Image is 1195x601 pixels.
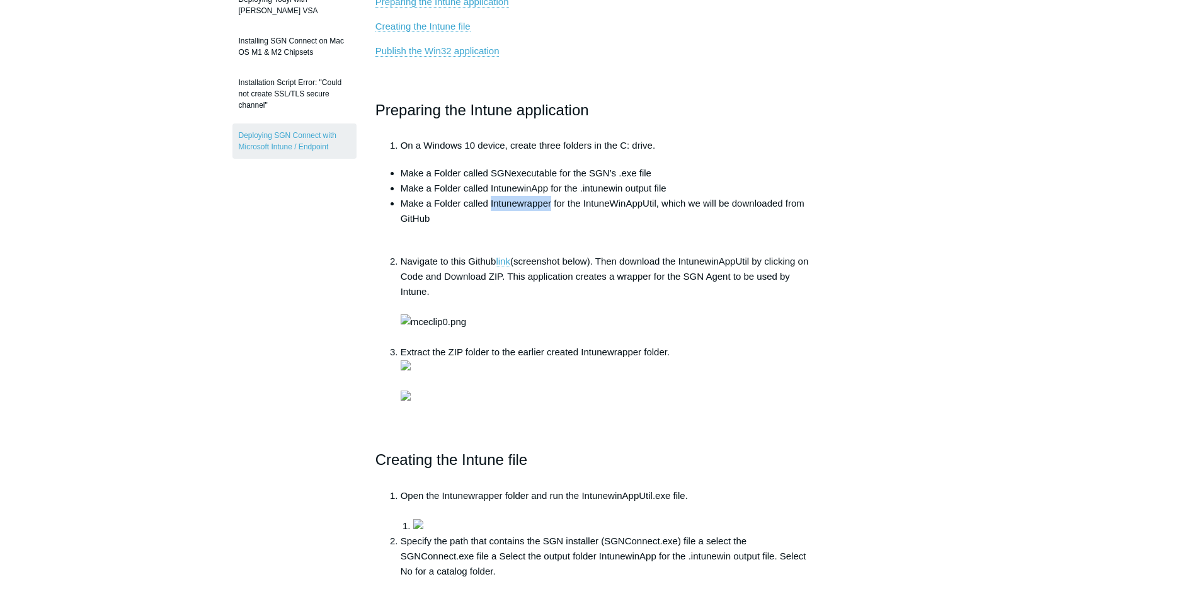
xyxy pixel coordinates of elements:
a: Installation Script Error: "Could not create SSL/TLS secure channel" [232,71,357,117]
img: 19107733848979 [401,360,411,370]
a: Deploying SGN Connect with Microsoft Intune / Endpoint [232,123,357,159]
span: Creating the Intune file [375,451,528,468]
li: Specify the path that contains the SGN installer (SGNConnect.exe) file a select the SGNConnect.ex... [401,534,820,579]
li: Open the Intunewrapper folder and run the IntunewinAppUtil.exe file. [401,488,820,534]
li: Navigate to this Github (screenshot below). Then download the IntunewinAppUtil by clicking on Cod... [401,254,820,345]
a: Publish the Win32 application [375,45,500,57]
li: Extract the ZIP folder to the earlier created Intunewrapper folder. [401,345,820,405]
a: Installing SGN Connect on Mac OS M1 & M2 Chipsets [232,29,357,64]
li: Make a Folder called IntunewinApp for the .intunewin output file [401,181,820,196]
li: Make a Folder called SGNexecutable for the SGN’s .exe file [401,166,820,181]
a: link [496,256,510,267]
li: On a Windows 10 device, create three folders in the C: drive. [401,138,820,153]
span: Preparing the Intune application [375,101,589,118]
img: 19107815753875 [413,519,423,529]
li: Make a Folder called Intunewrapper for the IntuneWinAppUtil, which we will be downloaded from GitHub [401,196,820,241]
a: Creating the Intune file [375,21,471,32]
img: mceclip0.png [401,314,466,329]
img: 19107754673427 [401,391,411,401]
